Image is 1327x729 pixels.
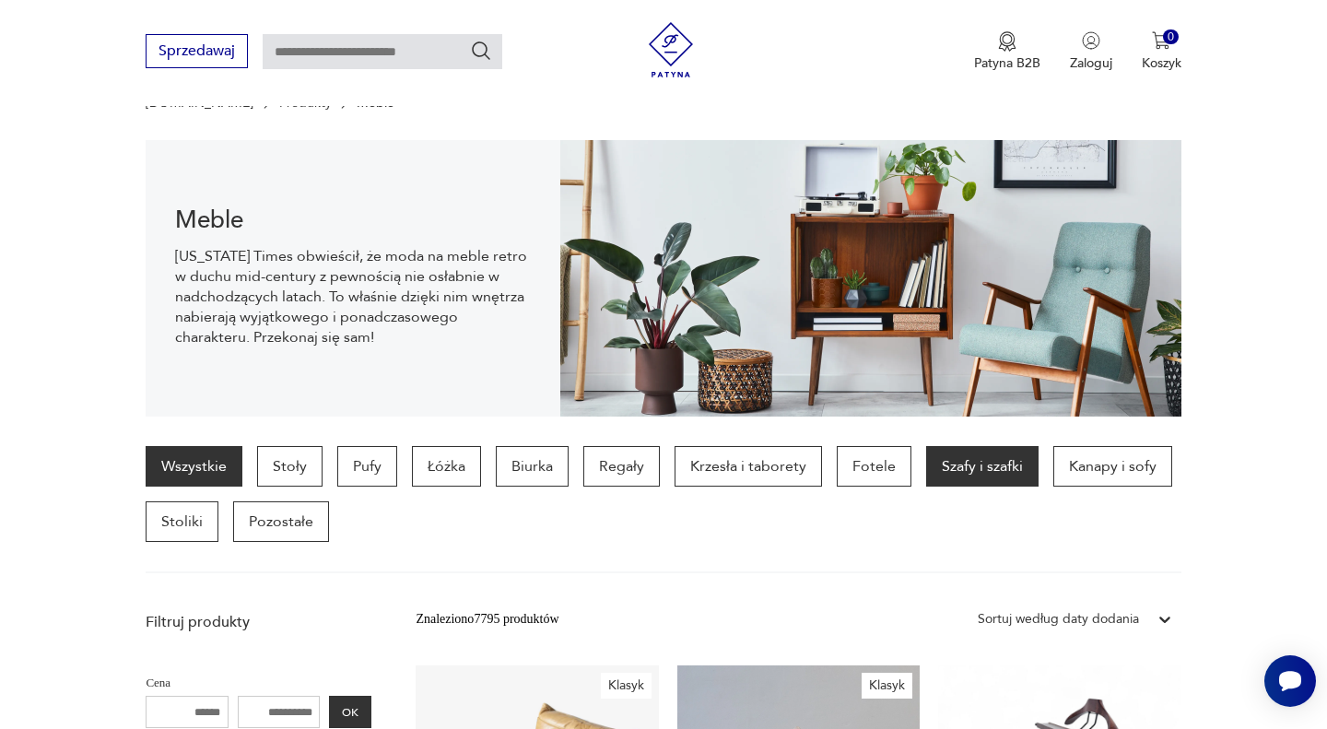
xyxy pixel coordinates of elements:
[146,673,371,693] p: Cena
[146,34,248,68] button: Sprzedawaj
[175,246,530,347] p: [US_STATE] Times obwieścił, że moda na meble retro w duchu mid-century z pewnością nie osłabnie w...
[1264,655,1316,707] iframe: Smartsupp widget button
[1070,54,1112,72] p: Zaloguj
[675,446,822,487] a: Krzesła i taborety
[974,31,1040,72] a: Ikona medaluPatyna B2B
[978,609,1139,629] div: Sortuj według daty dodania
[257,446,323,487] a: Stoły
[1163,29,1179,45] div: 0
[1152,31,1170,50] img: Ikona koszyka
[233,501,329,542] a: Pozostałe
[329,696,371,728] button: OK
[146,46,248,59] a: Sprzedawaj
[357,96,394,111] p: Meble
[146,501,218,542] a: Stoliki
[1142,54,1181,72] p: Koszyk
[1082,31,1100,50] img: Ikonka użytkownika
[416,609,558,629] div: Znaleziono 7795 produktów
[643,22,699,77] img: Patyna - sklep z meblami i dekoracjami vintage
[1070,31,1112,72] button: Zaloguj
[175,209,530,231] h1: Meble
[337,446,397,487] a: Pufy
[279,96,332,111] a: Produkty
[974,31,1040,72] button: Patyna B2B
[412,446,481,487] a: Łóżka
[583,446,660,487] a: Regały
[470,40,492,62] button: Szukaj
[560,140,1181,417] img: Meble
[998,31,1016,52] img: Ikona medalu
[926,446,1039,487] a: Szafy i szafki
[146,446,242,487] a: Wszystkie
[1053,446,1172,487] a: Kanapy i sofy
[146,96,253,111] a: [DOMAIN_NAME]
[496,446,569,487] a: Biurka
[146,612,371,632] p: Filtruj produkty
[974,54,1040,72] p: Patyna B2B
[1142,31,1181,72] button: 0Koszyk
[837,446,911,487] a: Fotele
